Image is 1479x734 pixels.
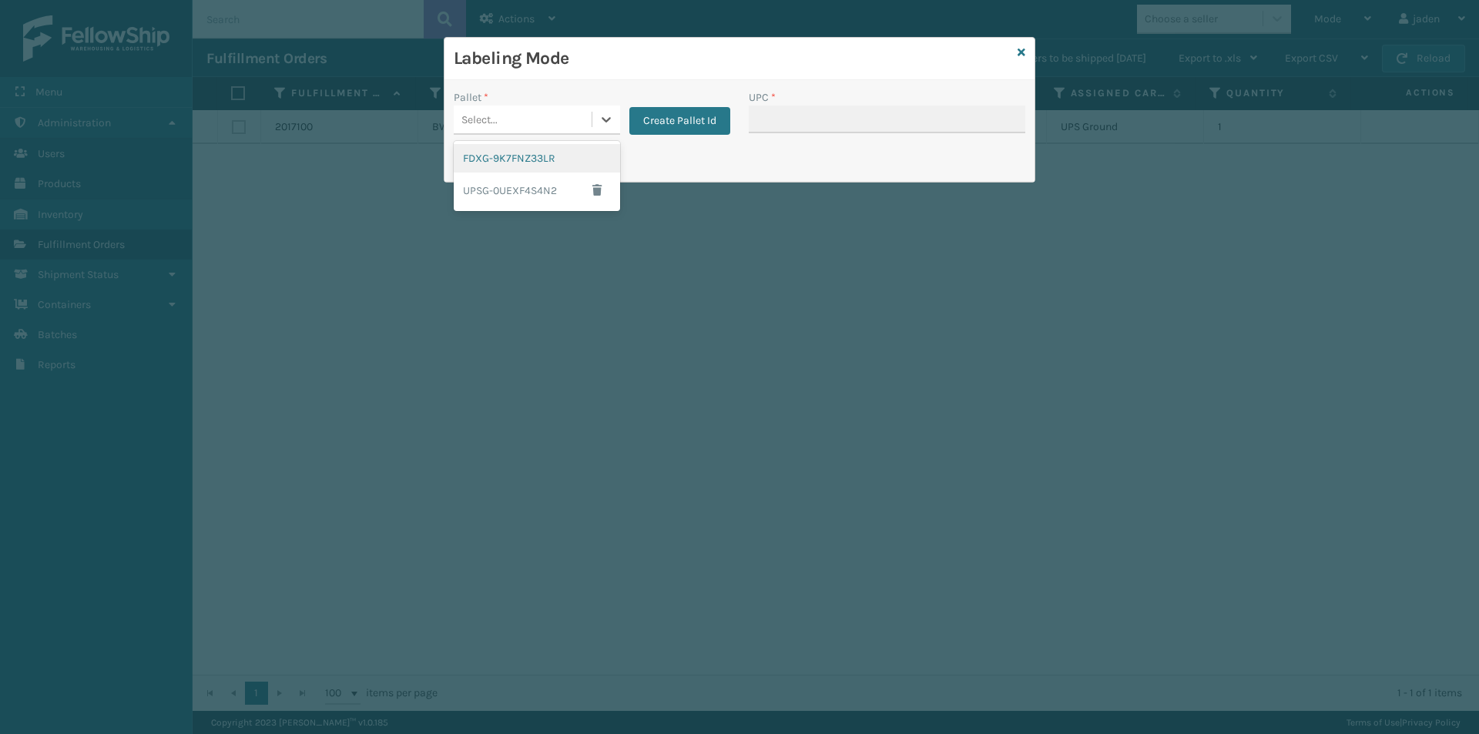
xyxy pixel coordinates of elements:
label: Pallet [454,89,488,106]
button: Create Pallet Id [629,107,730,135]
h3: Labeling Mode [454,47,1011,70]
label: UPC [749,89,776,106]
div: UPSG-0UEXF4S4N2 [454,173,620,208]
div: Select... [461,112,498,128]
div: FDXG-9K7FNZ33LR [454,144,620,173]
